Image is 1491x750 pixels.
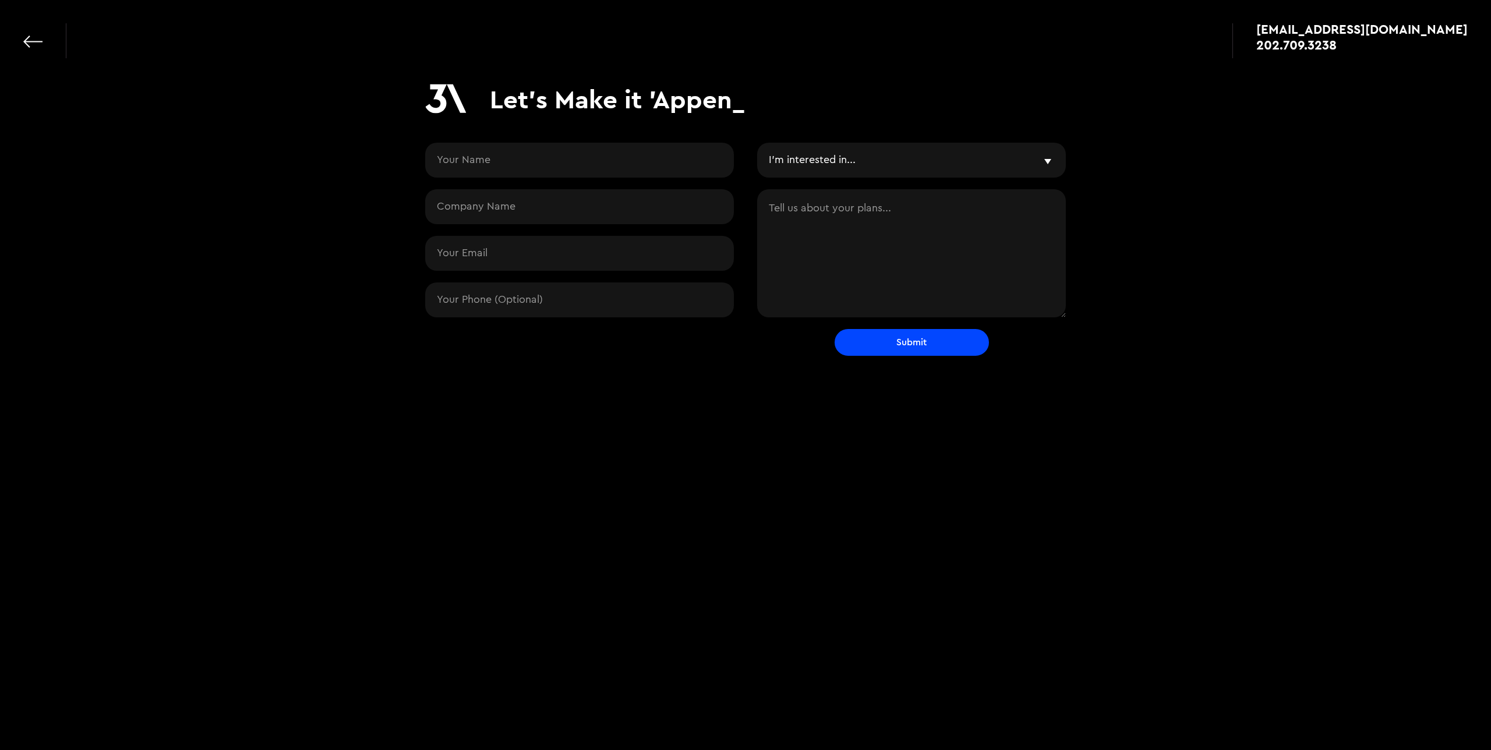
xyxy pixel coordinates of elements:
input: Submit [835,329,989,356]
h1: Let's Make it 'Appen_ [490,84,745,115]
a: 202.709.3238 [1256,39,1468,51]
input: Your Email [425,236,734,271]
a: [EMAIL_ADDRESS][DOMAIN_NAME] [1256,23,1468,35]
form: Contact Request [425,143,1066,356]
input: Company Name [425,189,734,224]
div: 202.709.3238 [1256,39,1337,51]
input: Your Phone (Optional) [425,282,734,317]
input: Your Name [425,143,734,178]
